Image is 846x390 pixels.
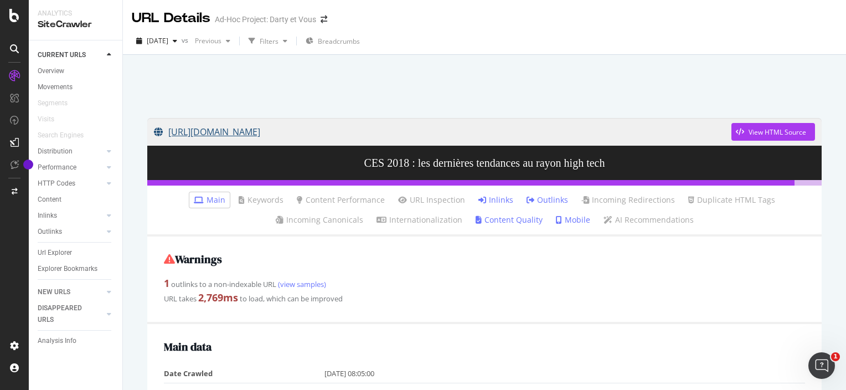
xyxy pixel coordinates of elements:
strong: 1 [164,276,169,290]
div: CURRENT URLS [38,49,86,61]
a: Segments [38,97,79,109]
a: Incoming Redirections [581,194,675,206]
div: arrow-right-arrow-left [321,16,327,23]
div: outlinks to a non-indexable URL [164,276,805,291]
button: [DATE] [132,32,182,50]
div: Distribution [38,146,73,157]
div: SiteCrawler [38,18,114,31]
span: Breadcrumbs [318,37,360,46]
a: Keywords [239,194,283,206]
a: Outlinks [38,226,104,238]
iframe: Intercom live chat [808,352,835,379]
a: (view samples) [276,279,326,289]
div: DISAPPEARED URLS [38,302,94,326]
a: Main [194,194,225,206]
a: Search Engines [38,130,95,141]
div: URL Details [132,9,210,28]
div: Visits [38,114,54,125]
a: Url Explorer [38,247,115,259]
div: Movements [38,81,73,93]
h2: Main data [164,341,805,353]
a: Outlinks [527,194,568,206]
span: 1 [831,352,840,361]
div: Analysis Info [38,335,76,347]
div: Overview [38,65,64,77]
button: Filters [244,32,292,50]
td: Date Crawled [164,364,324,383]
span: vs [182,35,190,45]
a: Performance [38,162,104,173]
div: NEW URLS [38,286,70,298]
td: [DATE] 08:05:00 [324,364,806,383]
h2: Warnings [164,253,805,265]
strong: 2,769 ms [198,291,238,304]
div: HTTP Codes [38,178,75,189]
a: [URL][DOMAIN_NAME] [154,118,731,146]
div: Url Explorer [38,247,72,259]
div: Performance [38,162,76,173]
div: Content [38,194,61,206]
button: Previous [190,32,235,50]
a: Content Performance [297,194,385,206]
a: Explorer Bookmarks [38,263,115,275]
div: Search Engines [38,130,84,141]
div: Filters [260,37,278,46]
button: Breadcrumbs [301,32,364,50]
a: CURRENT URLS [38,49,104,61]
div: Tooltip anchor [23,160,33,170]
div: Explorer Bookmarks [38,263,97,275]
h3: CES 2018 : les dernières tendances au rayon high tech [147,146,822,180]
a: Distribution [38,146,104,157]
a: Inlinks [38,210,104,222]
a: DISAPPEARED URLS [38,302,104,326]
span: 2025 Sep. 8th [147,36,168,45]
a: HTTP Codes [38,178,104,189]
a: Overview [38,65,115,77]
a: Analysis Info [38,335,115,347]
div: Outlinks [38,226,62,238]
a: Mobile [556,214,590,225]
a: Movements [38,81,115,93]
div: Analytics [38,9,114,18]
button: View HTML Source [731,123,815,141]
a: Visits [38,114,65,125]
a: NEW URLS [38,286,104,298]
a: AI Recommendations [603,214,694,225]
a: Inlinks [478,194,513,206]
a: Duplicate HTML Tags [688,194,775,206]
a: Internationalization [376,214,462,225]
a: URL Inspection [398,194,465,206]
a: Content [38,194,115,206]
div: View HTML Source [749,127,806,137]
div: URL takes to load, which can be improved [164,291,805,305]
div: Ad-Hoc Project: Darty et Vous [215,14,316,25]
div: Inlinks [38,210,57,222]
div: Segments [38,97,68,109]
a: Incoming Canonicals [276,214,363,225]
span: Previous [190,36,221,45]
a: Content Quality [476,214,543,225]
